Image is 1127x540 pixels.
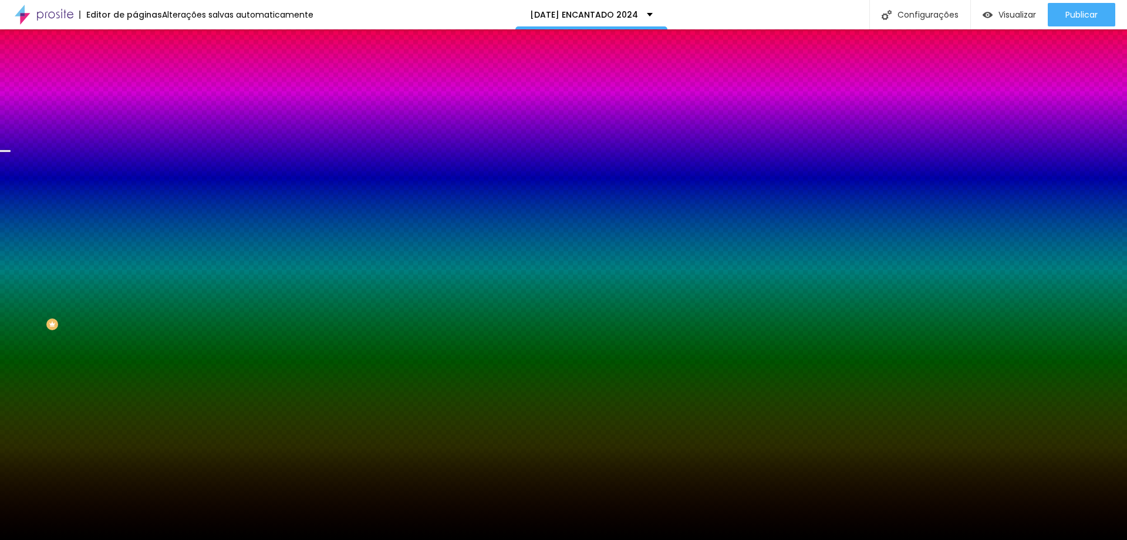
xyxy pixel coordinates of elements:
font: Alterações salvas automaticamente [162,9,313,21]
button: Visualizar [971,3,1048,26]
font: Visualizar [998,9,1036,21]
font: Publicar [1065,9,1098,21]
font: Configurações [897,9,959,21]
img: Ícone [882,10,892,20]
font: [DATE] ENCANTADO 2024 [530,9,638,21]
font: Editor de páginas [86,9,162,21]
button: Publicar [1048,3,1115,26]
img: view-1.svg [983,10,993,20]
